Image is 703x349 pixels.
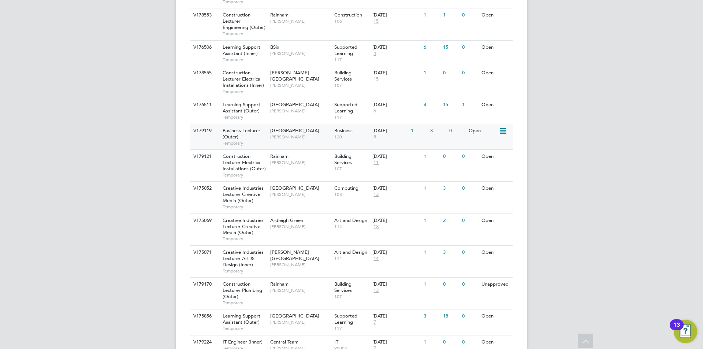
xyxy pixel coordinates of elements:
span: 114 [334,224,369,230]
div: Open [480,150,512,163]
div: 1 [422,182,441,195]
div: V175071 [191,246,217,259]
div: 1 [422,246,441,259]
div: 15 [441,98,460,112]
div: 1 [422,278,441,291]
span: [PERSON_NAME] [270,134,331,140]
span: [PERSON_NAME] [270,192,331,197]
div: 3 [428,124,447,138]
span: Building Services [334,281,352,293]
div: 0 [441,278,460,291]
span: Supported Learning [334,44,357,56]
div: V179119 [191,124,217,138]
span: [PERSON_NAME][GEOGRAPHIC_DATA] [270,249,319,261]
span: Rainham [270,281,289,287]
span: 8 [372,134,377,140]
span: Temporary [223,140,267,146]
span: [PERSON_NAME] [270,287,331,293]
span: 107 [334,166,369,172]
span: [GEOGRAPHIC_DATA] [270,313,319,319]
span: 14 [372,256,380,262]
div: 4 [422,98,441,112]
div: 0 [460,214,479,227]
div: Unapproved [480,278,512,291]
span: 15 [372,76,380,82]
span: Creative Industries Lecturer Creative Media (Outer) [223,185,264,204]
span: [PERSON_NAME] [270,262,331,268]
span: IT [334,339,338,345]
span: [PERSON_NAME] [270,51,331,56]
div: [DATE] [372,153,420,160]
div: 1 [441,8,460,22]
span: Supported Learning [334,313,357,325]
div: Open [480,8,512,22]
span: Construction [334,12,362,18]
span: IT Engineer (Inner) [223,339,263,345]
span: 117 [334,326,369,331]
div: Open [467,124,499,138]
div: 1 [409,124,428,138]
span: 120 [334,134,369,140]
span: Temporary [223,172,267,178]
span: Temporary [223,89,267,94]
span: Rainham [270,153,289,159]
span: [PERSON_NAME] [270,319,331,325]
span: Building Services [334,153,352,166]
div: [DATE] [372,313,420,319]
div: 1 [422,335,441,349]
span: Ardleigh Green [270,217,303,223]
span: Construction Lecturer Electrical Installations (Outer) [223,153,266,172]
span: Construction Lecturer Electrical Installations (Inner) [223,70,264,88]
div: 0 [441,335,460,349]
span: 13 [372,192,380,198]
div: 3 [422,309,441,323]
span: Temporary [223,114,267,120]
span: 117 [334,57,369,63]
div: [DATE] [372,128,407,134]
div: V176506 [191,41,217,54]
span: 4 [372,51,377,57]
span: [PERSON_NAME] [270,160,331,166]
div: 0 [441,66,460,80]
div: 3 [441,182,460,195]
span: Temporary [223,31,267,37]
span: Temporary [223,300,267,306]
span: Temporary [223,57,267,63]
span: Business [334,127,353,134]
span: 13 [372,224,380,230]
div: 0 [460,182,479,195]
span: 7 [372,319,377,326]
div: V178555 [191,66,217,80]
span: Computing [334,185,358,191]
span: [PERSON_NAME] [270,18,331,24]
span: Construction Lecturer Plumbing (Outer) [223,281,262,300]
div: 0 [460,150,479,163]
div: 6 [422,41,441,54]
span: Construction Lecturer Engineering (Outer) [223,12,265,30]
div: 1 [460,98,479,112]
span: [PERSON_NAME] [270,82,331,88]
div: Open [480,246,512,259]
span: 107 [334,294,369,300]
span: Temporary [223,204,267,210]
span: Learning Support Assistant (Outer) [223,313,260,325]
div: Open [480,182,512,195]
span: Business Lecturer (Outer) [223,127,260,140]
div: [DATE] [372,12,420,18]
span: [GEOGRAPHIC_DATA] [270,127,319,134]
div: 0 [460,41,479,54]
span: [GEOGRAPHIC_DATA] [270,185,319,191]
div: [DATE] [372,102,420,108]
div: V179170 [191,278,217,291]
div: V178553 [191,8,217,22]
span: Central Team [270,339,298,345]
span: [PERSON_NAME][GEOGRAPHIC_DATA] [270,70,319,82]
div: 0 [460,335,479,349]
div: 1 [422,150,441,163]
div: 2 [441,214,460,227]
div: Open [480,309,512,323]
span: [GEOGRAPHIC_DATA] [270,101,319,108]
div: V175069 [191,214,217,227]
span: 108 [334,192,369,197]
div: 13 [673,325,680,334]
